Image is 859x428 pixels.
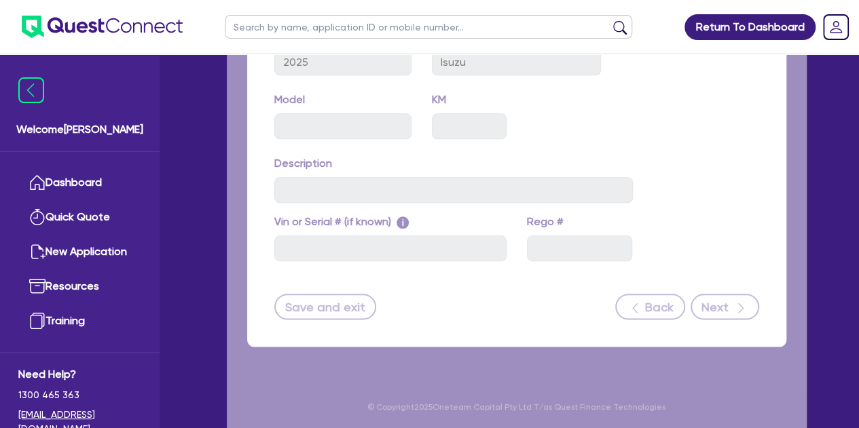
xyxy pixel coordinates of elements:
[818,9,854,45] a: Dropdown toggle
[16,121,143,138] span: Welcome [PERSON_NAME]
[29,313,45,329] img: training
[29,209,45,225] img: quick-quote
[18,304,141,338] a: Training
[18,366,141,383] span: Need Help?
[18,166,141,200] a: Dashboard
[18,269,141,304] a: Resources
[29,244,45,260] img: new-application
[684,14,816,40] a: Return To Dashboard
[18,235,141,269] a: New Application
[18,77,44,103] img: icon-menu-close
[29,278,45,294] img: resources
[18,200,141,235] a: Quick Quote
[18,388,141,402] span: 1300 465 363
[22,16,183,38] img: quest-connect-logo-blue
[225,15,632,39] input: Search by name, application ID or mobile number...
